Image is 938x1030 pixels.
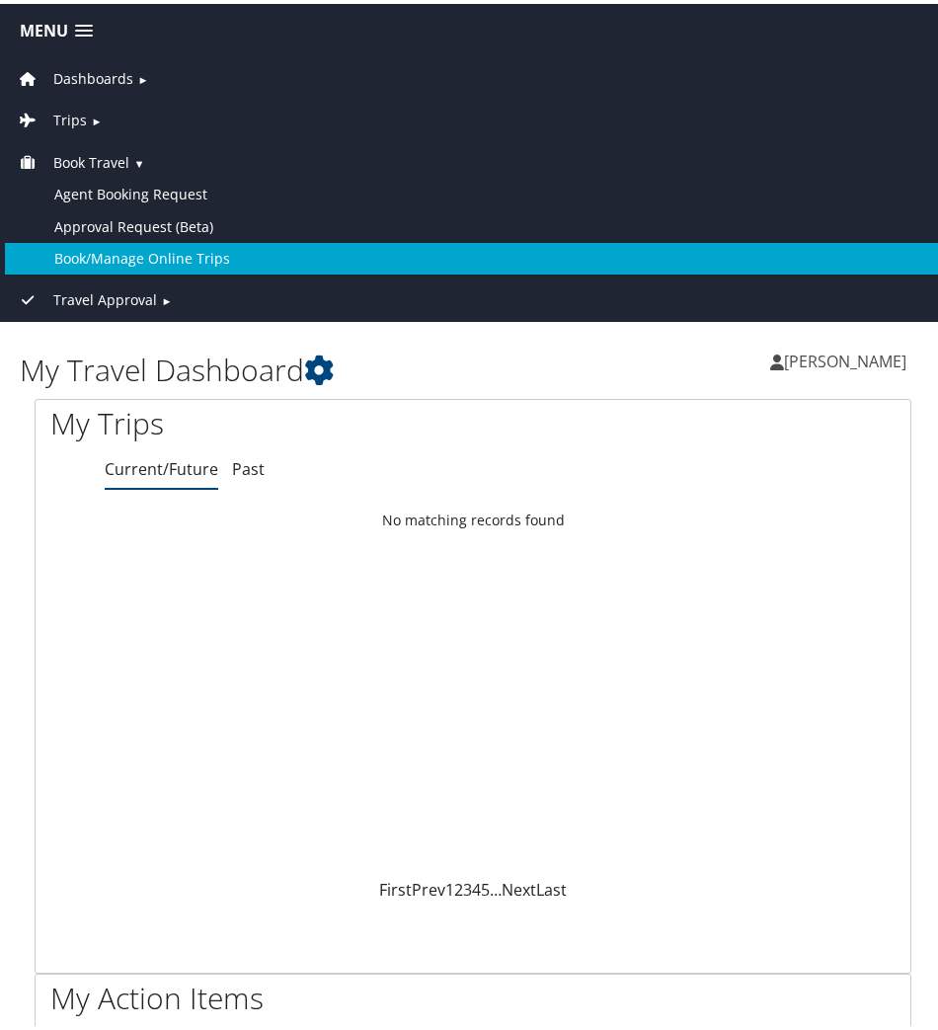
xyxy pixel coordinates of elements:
[10,11,103,43] a: Menu
[15,65,133,84] a: Dashboards
[490,875,502,897] span: …
[91,110,102,124] span: ►
[536,875,567,897] a: Last
[53,106,87,127] span: Trips
[105,454,218,476] a: Current/Future
[15,149,129,168] a: Book Travel
[502,875,536,897] a: Next
[472,875,481,897] a: 4
[770,328,926,387] a: [PERSON_NAME]
[463,875,472,897] a: 3
[133,152,144,167] span: ▼
[454,875,463,897] a: 2
[15,286,157,305] a: Travel Approval
[481,875,490,897] a: 5
[53,148,129,170] span: Book Travel
[53,64,133,86] span: Dashboards
[20,346,473,387] h1: My Travel Dashboard
[412,875,445,897] a: Prev
[36,974,910,1015] h1: My Action Items
[15,107,87,125] a: Trips
[232,454,265,476] a: Past
[20,18,68,37] span: Menu
[137,68,148,83] span: ►
[50,399,458,440] h1: My Trips
[161,289,172,304] span: ►
[53,285,157,307] span: Travel Approval
[445,875,454,897] a: 1
[36,499,910,534] td: No matching records found
[379,875,412,897] a: First
[784,347,906,368] span: [PERSON_NAME]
